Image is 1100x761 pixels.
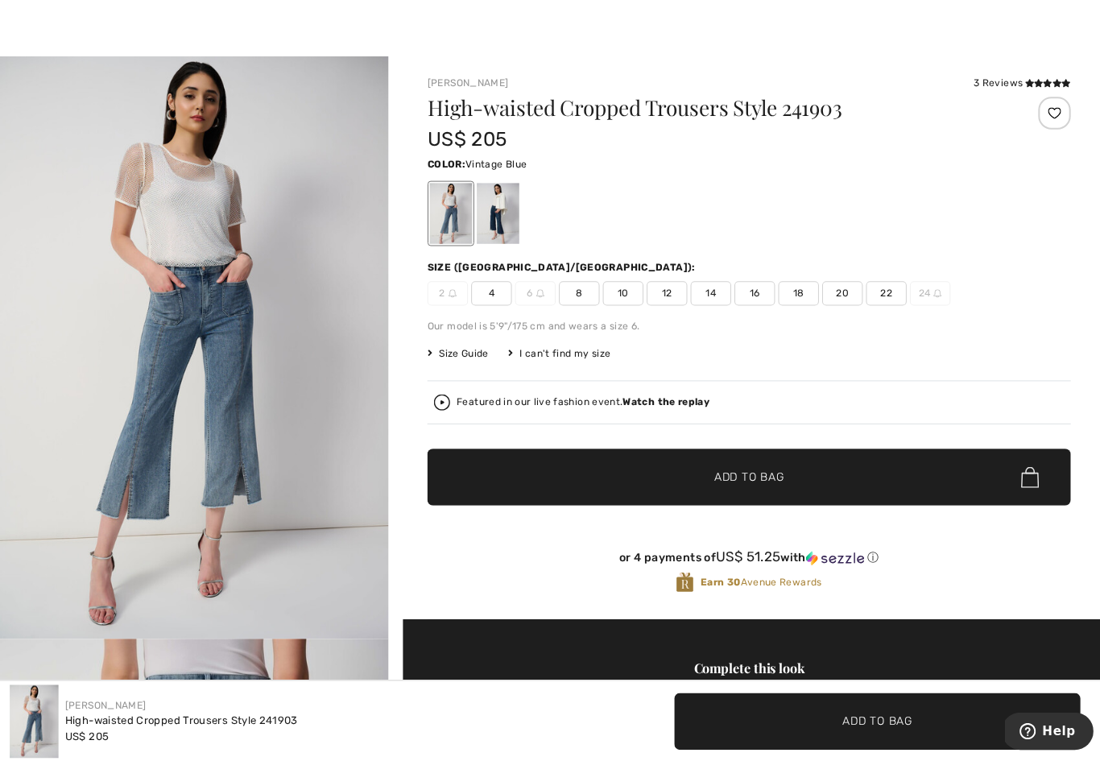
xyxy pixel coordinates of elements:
img: Avenue Rewards [670,573,688,594]
button: Add to Bag [668,693,1071,750]
h1: High-waisted Cropped Trousers Style 241903 [424,102,955,123]
span: 16 [728,285,768,309]
div: 3 Reviews [965,81,1061,96]
span: 4 [467,285,507,309]
strong: Watch the replay [618,399,704,410]
span: Add to Bag [708,471,777,488]
img: Watch the replay [430,397,446,413]
div: DARK DENIM BLUE [473,188,515,248]
div: or 4 payments of with [424,551,1061,567]
span: US$ 51.25 [709,550,774,566]
div: Size ([GEOGRAPHIC_DATA]/[GEOGRAPHIC_DATA]): [424,264,693,279]
div: Featured in our live fashion event. [453,399,703,410]
span: 10 [598,285,638,309]
div: or 4 payments ofUS$ 51.25withSezzle Click to learn more about Sezzle [424,551,1061,573]
iframe: Opens a widget where you can find more information [996,713,1084,753]
a: [PERSON_NAME] [64,700,145,711]
img: ring-m.svg [925,293,933,301]
button: Add to Bag [424,451,1061,507]
span: Add to Bag [835,713,904,730]
span: Color: [424,163,461,175]
img: Bag.svg [1012,469,1030,490]
span: US$ 205 [64,730,108,742]
img: ring-m.svg [531,293,540,301]
span: 6 [511,285,551,309]
div: High-waisted Cropped Trousers Style 241903 [64,713,296,729]
img: High-Waisted Cropped Trousers Style 241903 [10,685,58,758]
div: Vintage Blue [426,188,468,248]
span: Avenue Rewards [694,576,814,590]
span: 20 [815,285,855,309]
span: Vintage Blue [461,163,523,175]
span: 2 [424,285,464,309]
div: Our model is 5'9"/175 cm and wears a size 6. [424,322,1061,337]
strong: Earn 30 [694,577,734,589]
a: [PERSON_NAME] [424,83,504,94]
span: 24 [902,285,942,309]
div: I can't find my size [503,349,605,364]
img: ring-m.svg [445,293,453,301]
span: Size Guide [424,349,484,364]
span: 22 [858,285,899,309]
span: 12 [641,285,681,309]
span: 18 [771,285,812,309]
div: Complete this look [424,659,1061,678]
span: 14 [684,285,725,309]
span: 8 [554,285,594,309]
img: Sezzle [799,552,857,567]
span: US$ 205 [424,133,502,155]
